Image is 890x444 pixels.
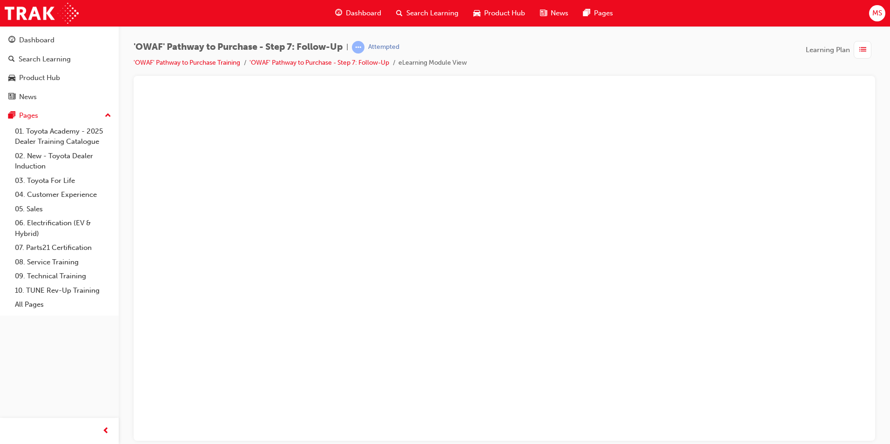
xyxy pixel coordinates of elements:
[105,110,111,122] span: up-icon
[4,88,115,106] a: News
[859,44,866,56] span: list-icon
[8,93,15,101] span: news-icon
[4,32,115,49] a: Dashboard
[466,4,533,23] a: car-iconProduct Hub
[551,8,568,19] span: News
[11,124,115,149] a: 01. Toyota Academy - 2025 Dealer Training Catalogue
[134,59,240,67] a: 'OWAF' Pathway to Purchase Training
[473,7,480,19] span: car-icon
[19,92,37,102] div: News
[4,51,115,68] a: Search Learning
[540,7,547,19] span: news-icon
[806,41,875,59] button: Learning Plan
[594,8,613,19] span: Pages
[11,255,115,269] a: 08. Service Training
[406,8,458,19] span: Search Learning
[8,112,15,120] span: pages-icon
[4,30,115,107] button: DashboardSearch LearningProduct HubNews
[102,425,109,437] span: prev-icon
[346,8,381,19] span: Dashboard
[396,7,403,19] span: search-icon
[19,110,38,121] div: Pages
[533,4,576,23] a: news-iconNews
[328,4,389,23] a: guage-iconDashboard
[346,42,348,53] span: |
[11,149,115,174] a: 02. New - Toyota Dealer Induction
[352,41,364,54] span: learningRecordVerb_ATTEMPT-icon
[11,297,115,312] a: All Pages
[11,241,115,255] a: 07. Parts21 Certification
[389,4,466,23] a: search-iconSearch Learning
[11,216,115,241] a: 06. Electrification (EV & Hybrid)
[11,283,115,298] a: 10. TUNE Rev-Up Training
[8,74,15,82] span: car-icon
[806,45,850,55] span: Learning Plan
[4,107,115,124] button: Pages
[4,69,115,87] a: Product Hub
[249,59,389,67] a: 'OWAF' Pathway to Purchase - Step 7: Follow-Up
[8,36,15,45] span: guage-icon
[19,54,71,65] div: Search Learning
[11,202,115,216] a: 05. Sales
[11,174,115,188] a: 03. Toyota For Life
[134,42,343,53] span: 'OWAF' Pathway to Purchase - Step 7: Follow-Up
[11,188,115,202] a: 04. Customer Experience
[368,43,399,52] div: Attempted
[398,58,467,68] li: eLearning Module View
[576,4,620,23] a: pages-iconPages
[583,7,590,19] span: pages-icon
[484,8,525,19] span: Product Hub
[19,73,60,83] div: Product Hub
[335,7,342,19] span: guage-icon
[872,8,882,19] span: MS
[5,3,79,24] img: Trak
[8,55,15,64] span: search-icon
[19,35,54,46] div: Dashboard
[869,5,885,21] button: MS
[11,269,115,283] a: 09. Technical Training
